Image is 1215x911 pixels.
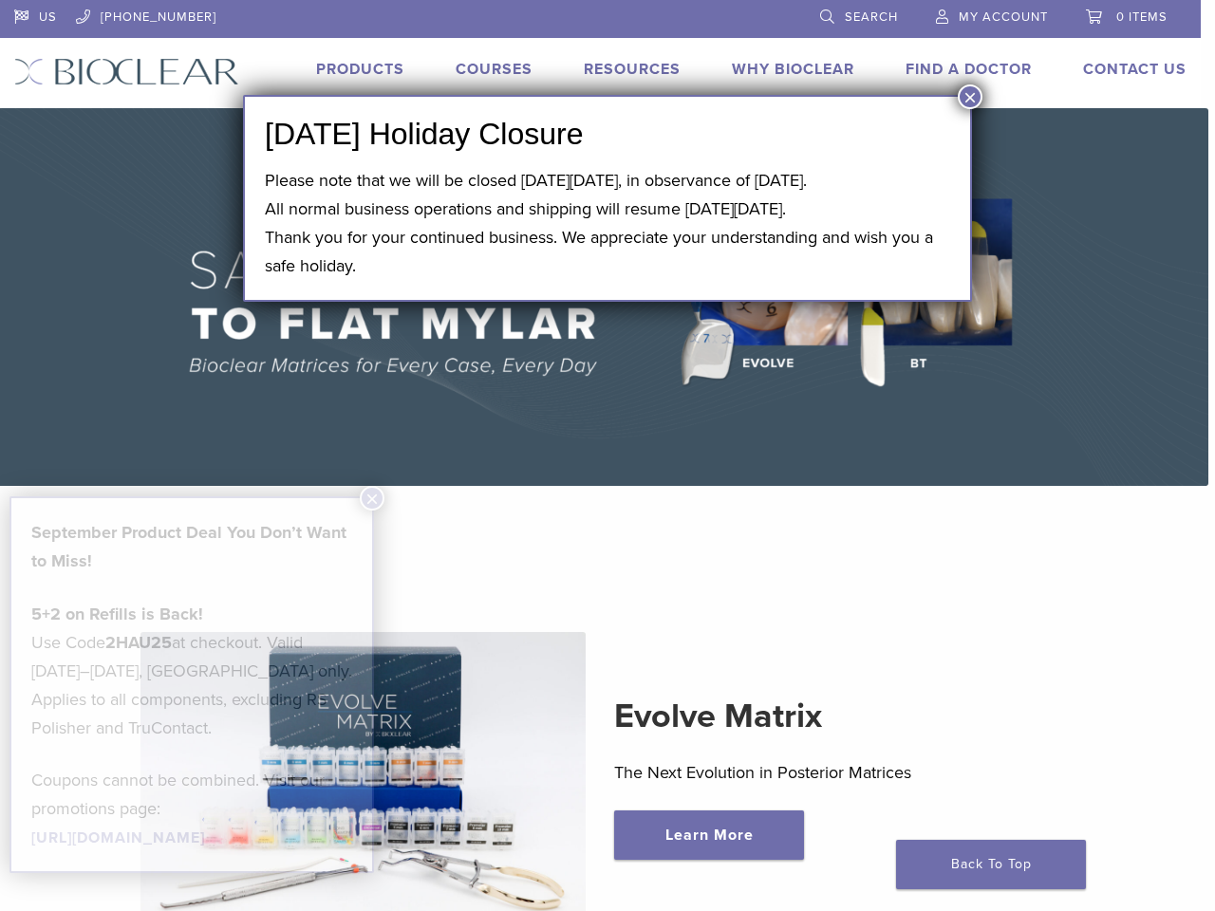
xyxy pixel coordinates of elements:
[316,60,404,79] a: Products
[1083,60,1187,79] a: Contact Us
[614,810,804,860] a: Learn More
[614,694,1060,739] h2: Evolve Matrix
[14,58,239,85] img: Bioclear
[614,758,1060,787] p: The Next Evolution in Posterior Matrices
[845,9,898,25] span: Search
[1116,9,1168,25] span: 0 items
[456,60,533,79] a: Courses
[906,60,1032,79] a: Find A Doctor
[896,840,1086,889] a: Back To Top
[732,60,854,79] a: Why Bioclear
[959,9,1048,25] span: My Account
[584,60,681,79] a: Resources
